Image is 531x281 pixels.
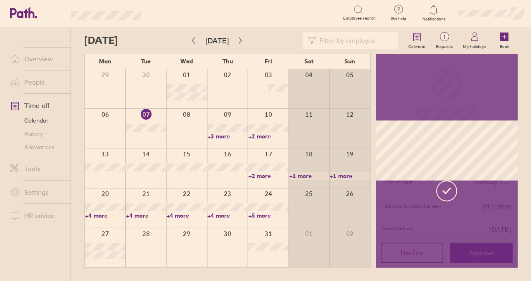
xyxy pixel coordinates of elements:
a: Book [491,27,518,54]
a: Time off [3,97,71,114]
span: Tue [141,58,151,65]
span: Sat [304,58,314,65]
a: Tools [3,161,71,177]
label: Book [495,42,514,49]
a: +4 more [207,212,248,219]
a: +2 more [248,133,288,140]
div: Search [164,9,185,16]
span: Wed [180,58,193,65]
span: 1 [431,34,458,40]
a: 1Requests [431,27,458,54]
input: Filter by employee [316,33,393,48]
a: +4 more [85,212,125,219]
label: Requests [431,42,458,49]
span: Thu [223,58,233,65]
a: Settings [3,184,71,201]
span: Get help [385,16,412,21]
a: +5 more [248,212,288,219]
span: Sun [344,58,355,65]
a: +2 more [248,172,288,180]
span: Mon [99,58,111,65]
a: +4 more [167,212,207,219]
a: Overview [3,50,71,67]
a: Notifications [420,4,448,22]
a: Allowances [3,140,71,154]
a: History [3,127,71,140]
a: +3 more [207,133,248,140]
a: +4 more [126,212,166,219]
span: Notifications [420,17,448,22]
a: My holidays [458,27,491,54]
a: HR advice [3,207,71,224]
a: +1 more [289,172,329,180]
label: My holidays [458,42,491,49]
a: Calendar [403,27,431,54]
a: Calendar [3,114,71,127]
a: +1 more [330,172,370,180]
span: Employee search [343,16,376,21]
label: Calendar [403,42,431,49]
span: Fri [265,58,272,65]
button: [DATE] [199,34,235,48]
a: People [3,74,71,90]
